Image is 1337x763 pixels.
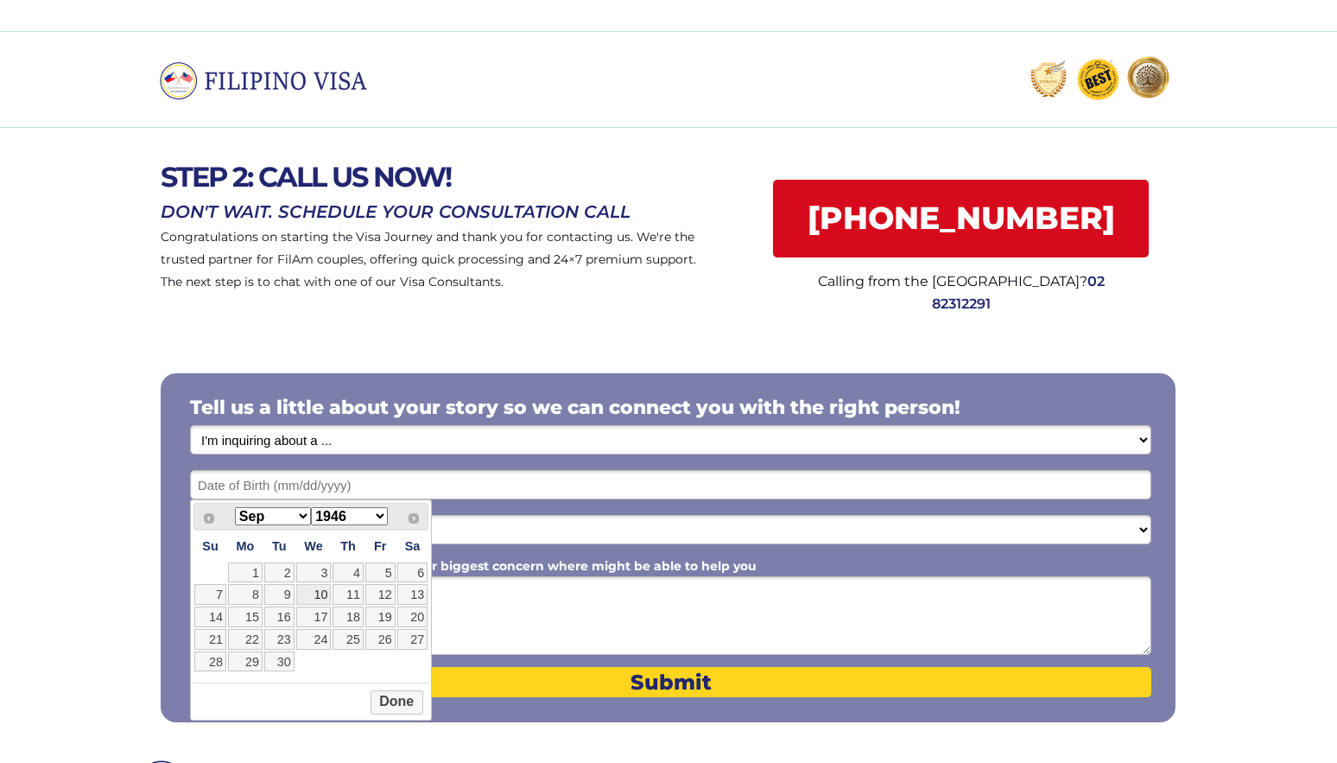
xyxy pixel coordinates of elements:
a: 13 [397,584,428,605]
span: Monday [236,539,254,553]
span: Congratulations on starting the Visa Journey and thank you for contacting us. We're the trusted p... [161,229,696,289]
button: Done [371,690,423,715]
span: Wednesday [304,539,322,553]
input: Date of Birth (mm/dd/yyyy) [190,470,1151,499]
span: Submit [190,670,1151,695]
a: 24 [296,629,332,650]
a: 6 [397,563,428,583]
a: 23 [264,629,295,650]
a: 29 [228,652,263,672]
a: 10 [296,584,332,605]
button: Submit [190,667,1151,697]
a: 30 [264,652,295,672]
a: 9 [264,584,295,605]
a: [PHONE_NUMBER] [773,180,1149,258]
a: 18 [333,607,363,627]
a: 2 [264,563,295,583]
a: 1 [228,563,263,583]
span: Saturday [405,539,421,553]
span: Calling from the [GEOGRAPHIC_DATA]? [818,273,1087,289]
a: 19 [365,607,396,627]
a: 16 [264,607,295,627]
a: 20 [397,607,428,627]
select: Select month [235,507,311,525]
span: [PHONE_NUMBER] [773,200,1149,237]
span: Please share your story or provide your biggest concern where might be able to help you [190,558,757,574]
a: 15 [228,607,263,627]
a: 26 [365,629,396,650]
span: Thursday [340,539,356,553]
a: 7 [194,584,226,605]
a: 21 [194,629,226,650]
a: 8 [228,584,263,605]
span: DON'T WAIT. SCHEDULE YOUR CONSULTATION CALL [161,201,630,222]
a: 28 [194,652,226,672]
a: 5 [365,563,396,583]
select: Select year [311,507,387,525]
span: Tuesday [272,539,287,553]
a: 11 [333,584,363,605]
span: Tell us a little about your story so we can connect you with the right person! [190,396,960,419]
a: 12 [365,584,396,605]
a: 27 [397,629,428,650]
a: 17 [296,607,332,627]
a: 25 [333,629,363,650]
span: STEP 2: CALL US NOW! [161,160,451,194]
a: 22 [228,629,263,650]
a: 14 [194,607,226,627]
a: 4 [333,563,363,583]
a: 3 [296,563,332,583]
span: Friday [374,539,386,553]
span: Sunday [202,539,218,553]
